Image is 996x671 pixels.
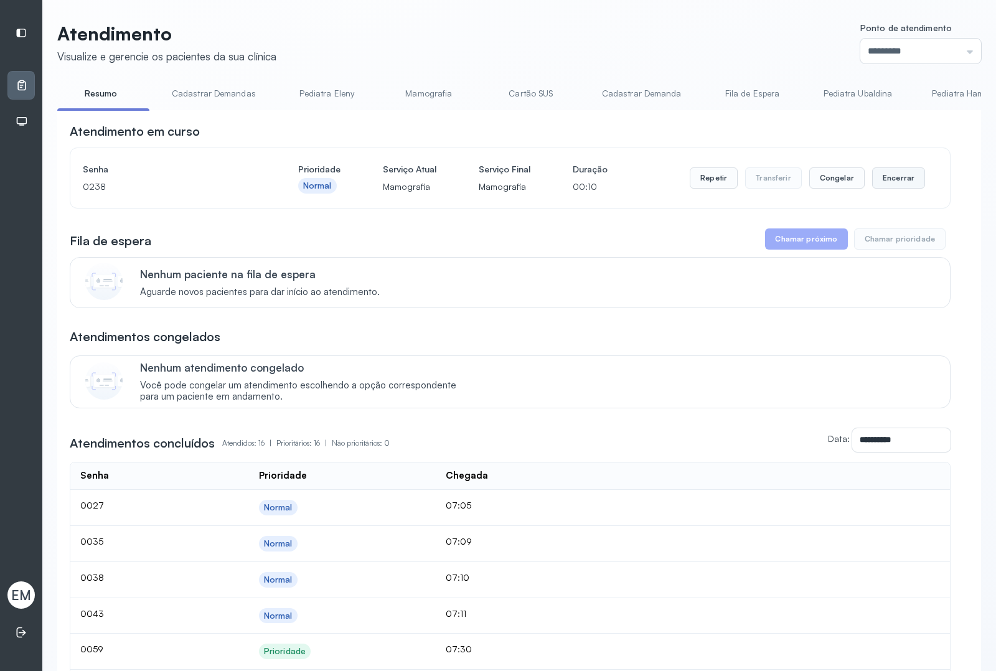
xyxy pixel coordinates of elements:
span: 07:10 [446,572,469,583]
span: | [325,438,327,448]
p: Mamografia [383,178,436,195]
span: 07:30 [446,644,472,654]
div: Senha [80,470,109,482]
p: Não prioritários: 0 [332,434,390,452]
h3: Atendimentos concluídos [70,434,215,452]
p: Nenhum atendimento congelado [140,361,469,374]
span: 07:11 [446,608,466,619]
div: Normal [264,538,293,549]
a: Cartão SUS [487,83,575,104]
a: Resumo [57,83,144,104]
p: Prioritários: 16 [276,434,332,452]
a: Pediatra Ubaldina [811,83,905,104]
span: 07:05 [446,500,471,510]
h3: Atendimento em curso [70,123,200,140]
p: Atendidos: 16 [222,434,276,452]
h3: Fila de espera [70,232,151,250]
span: EM [11,587,31,603]
button: Congelar [809,167,865,189]
button: Chamar prioridade [854,228,946,250]
p: Nenhum paciente na fila de espera [140,268,380,281]
h4: Serviço Final [479,161,530,178]
div: Visualize e gerencie os pacientes da sua clínica [57,50,276,63]
div: Chegada [446,470,488,482]
h4: Prioridade [298,161,341,178]
div: Normal [264,502,293,513]
span: | [270,438,271,448]
a: Mamografia [385,83,472,104]
img: Imagem de CalloutCard [85,263,123,300]
h4: Duração [573,161,608,178]
div: Prioridade [259,470,307,482]
h4: Serviço Atual [383,161,436,178]
div: Normal [264,611,293,621]
div: Prioridade [264,646,306,657]
span: Você pode congelar um atendimento escolhendo a opção correspondente para um paciente em andamento. [140,380,469,403]
a: Cadastrar Demandas [159,83,268,104]
p: Atendimento [57,22,276,45]
button: Encerrar [872,167,925,189]
button: Chamar próximo [765,228,847,250]
div: Normal [264,575,293,585]
span: Aguarde novos pacientes para dar início ao atendimento. [140,286,380,298]
p: 00:10 [573,178,608,195]
a: Pediatra Eleny [283,83,370,104]
label: Data: [828,433,850,444]
p: 0238 [83,178,256,195]
button: Repetir [690,167,738,189]
span: 0035 [80,536,103,547]
img: Imagem de CalloutCard [85,362,123,400]
span: 0059 [80,644,103,654]
div: Normal [303,181,332,191]
a: Fila de Espera [709,83,796,104]
h4: Senha [83,161,256,178]
a: Cadastrar Demanda [590,83,694,104]
span: 0043 [80,608,104,619]
h3: Atendimentos congelados [70,328,220,345]
span: 0038 [80,572,104,583]
p: Mamografia [479,178,530,195]
span: 0027 [80,500,104,510]
span: 07:09 [446,536,472,547]
span: Ponto de atendimento [860,22,952,33]
button: Transferir [745,167,802,189]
